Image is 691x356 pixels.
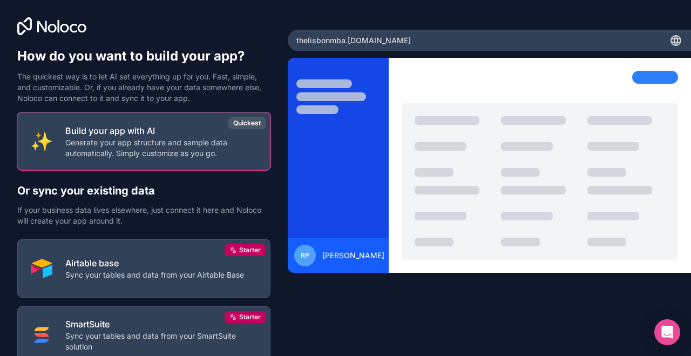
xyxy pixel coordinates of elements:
p: If your business data lives elsewhere, just connect it here and Noloco will create your app aroun... [17,205,270,226]
img: SMART_SUITE [31,324,52,346]
img: INTERNAL_WITH_AI [31,131,52,152]
span: Starter [239,313,261,321]
span: [PERSON_NAME] [322,250,384,261]
h1: How do you want to build your app? [17,48,270,65]
p: Sync your tables and data from your Airtable Base [65,270,244,280]
span: RP [301,251,309,260]
button: AIRTABLEAirtable baseSync your tables and data from your Airtable BaseStarter [17,239,270,297]
p: Build your app with AI [65,124,257,137]
p: Generate your app structure and sample data automatically. Simply customize as you go. [65,137,257,159]
p: Sync your tables and data from your SmartSuite solution [65,331,257,352]
p: SmartSuite [65,318,257,331]
img: AIRTABLE [31,258,52,279]
button: INTERNAL_WITH_AIBuild your app with AIGenerate your app structure and sample data automatically. ... [17,112,270,170]
span: thelisbonmba .[DOMAIN_NAME] [296,35,411,46]
p: The quickest way is to let AI set everything up for you. Fast, simple, and customizable. Or, if y... [17,71,270,104]
p: Airtable base [65,257,244,270]
div: Open Intercom Messenger [654,319,680,345]
h2: Or sync your existing data [17,183,270,198]
div: Quickest [228,117,266,129]
span: Starter [239,246,261,254]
